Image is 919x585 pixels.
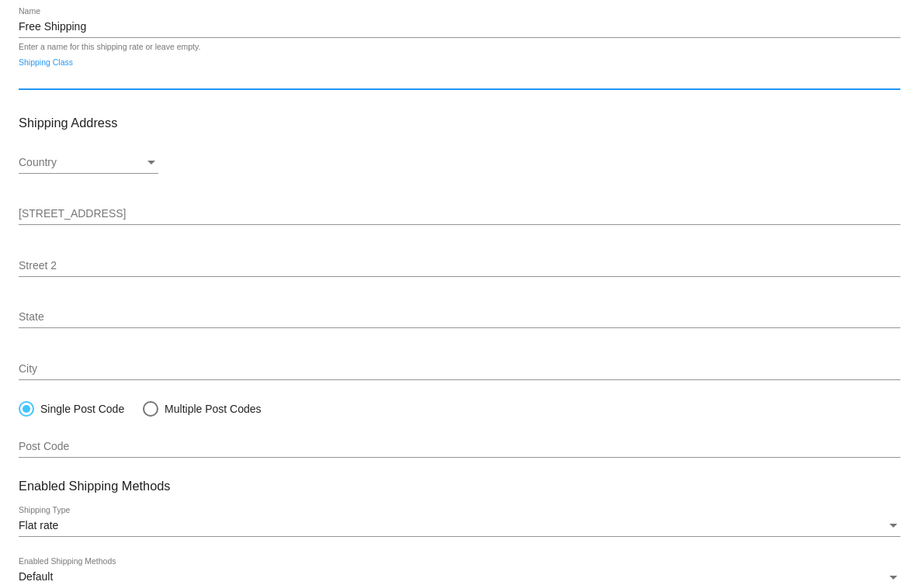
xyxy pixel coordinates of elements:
input: Street 2 [19,260,900,272]
mat-select: Shipping Type [19,520,900,532]
input: Street 1 [19,208,900,220]
div: Single Post Code [34,403,124,415]
input: Name [19,21,900,33]
input: City [19,363,900,376]
h3: Enabled Shipping Methods [19,479,900,493]
span: Default [19,570,53,583]
div: Enter a name for this shipping rate or leave empty. [19,43,200,52]
div: Multiple Post Codes [158,403,262,415]
input: Post Code [19,441,900,453]
mat-select: Country [19,157,158,169]
span: Country [19,156,57,168]
input: Shipping Class [19,72,900,85]
h3: Shipping Address [19,116,900,130]
input: State [19,311,900,324]
span: Flat rate [19,519,58,531]
mat-select: Enabled Shipping Methods [19,571,900,583]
